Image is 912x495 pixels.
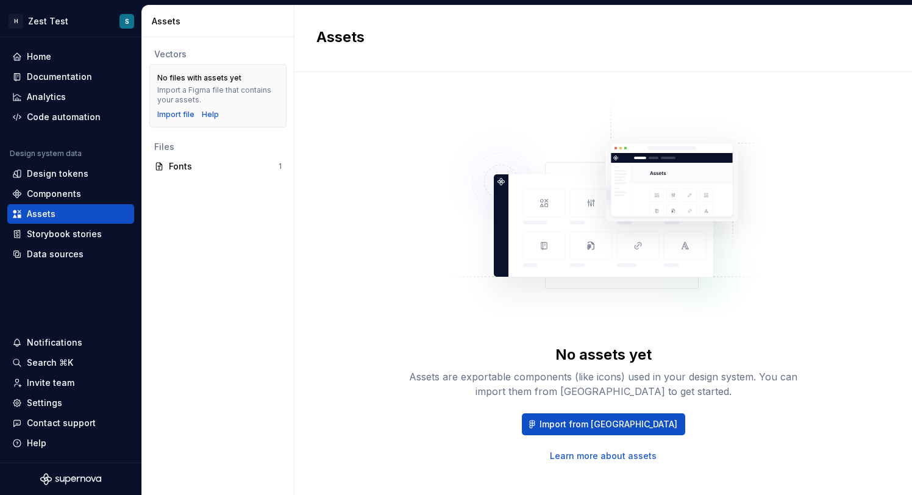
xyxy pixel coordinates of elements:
[27,337,82,349] div: Notifications
[27,437,46,449] div: Help
[27,91,66,103] div: Analytics
[27,397,62,409] div: Settings
[27,188,81,200] div: Components
[169,160,279,173] div: Fonts
[7,87,134,107] a: Analytics
[125,16,129,26] div: S
[2,8,139,34] button: HZest TestS
[27,357,73,369] div: Search ⌘K
[27,417,96,429] div: Contact support
[149,157,287,176] a: Fonts1
[7,244,134,264] a: Data sources
[316,27,875,47] h2: Assets
[154,141,282,153] div: Files
[7,333,134,352] button: Notifications
[27,228,102,240] div: Storybook stories
[7,373,134,393] a: Invite team
[28,15,68,27] div: Zest Test
[550,450,657,462] a: Learn more about assets
[7,433,134,453] button: Help
[7,224,134,244] a: Storybook stories
[7,67,134,87] a: Documentation
[40,473,101,485] svg: Supernova Logo
[7,393,134,413] a: Settings
[152,15,289,27] div: Assets
[7,107,134,127] a: Code automation
[157,85,279,105] div: Import a Figma file that contains your assets.
[7,47,134,66] a: Home
[27,51,51,63] div: Home
[7,353,134,372] button: Search ⌘K
[7,164,134,183] a: Design tokens
[408,369,799,399] div: Assets are exportable components (like icons) used in your design system. You can import them fro...
[7,204,134,224] a: Assets
[154,48,282,60] div: Vectors
[522,413,685,435] button: Import from [GEOGRAPHIC_DATA]
[555,345,652,365] div: No assets yet
[540,418,677,430] span: Import from [GEOGRAPHIC_DATA]
[27,71,92,83] div: Documentation
[7,413,134,433] button: Contact support
[157,110,194,119] button: Import file
[27,208,55,220] div: Assets
[9,14,23,29] div: H
[27,377,74,389] div: Invite team
[157,73,241,83] div: No files with assets yet
[7,184,134,204] a: Components
[279,162,282,171] div: 1
[10,149,82,158] div: Design system data
[27,248,84,260] div: Data sources
[202,110,219,119] a: Help
[27,168,88,180] div: Design tokens
[27,111,101,123] div: Code automation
